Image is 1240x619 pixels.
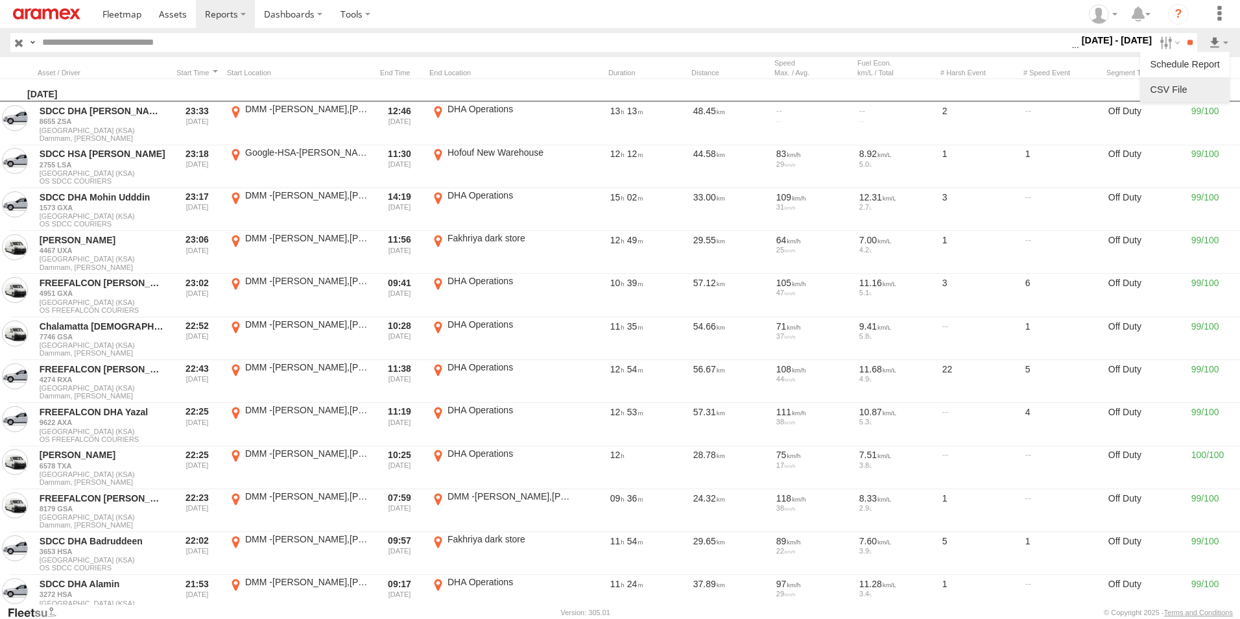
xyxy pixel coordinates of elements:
[40,160,165,169] a: 2755 LSA
[1023,319,1101,359] div: 1
[40,428,165,435] span: [GEOGRAPHIC_DATA] (KSA)
[40,234,165,246] a: [PERSON_NAME]
[173,68,222,77] div: Click to Sort
[429,147,572,187] label: Click to View Event Location
[173,147,222,187] div: Entered prior to selected date range
[227,275,370,315] label: Click to View Event Location
[859,578,933,590] div: 11.28
[776,375,850,383] div: 44
[776,492,850,504] div: 118
[40,535,165,547] a: SDCC DHA Badruddeen
[859,504,933,512] div: 2.9
[245,533,368,545] div: DMM -[PERSON_NAME],[PERSON_NAME],Nawras -P# 68
[776,234,850,246] div: 64
[1084,5,1122,24] div: Niyas mukkathil
[40,406,165,418] a: FREEFALCON DHA Yazal
[859,246,933,254] div: 4.2
[40,263,165,271] span: Filter Results to this Group
[1106,533,1184,574] div: Off Duty
[227,103,370,143] label: Click to View Event Location
[776,504,850,512] div: 38
[691,448,769,488] div: 28.78
[375,448,424,488] div: Exited after selected date range
[245,404,368,416] div: DMM -[PERSON_NAME],[PERSON_NAME],Nawras -P# 68
[40,435,165,443] span: Filter Results to this Group
[447,147,570,158] div: Hofouf New Warehouse
[245,232,368,244] div: DMM -[PERSON_NAME],[PERSON_NAME],Nawras -P# 68
[627,493,643,504] span: 36
[40,392,165,400] span: Filter Results to this Group
[40,418,165,427] a: 9622 AXA
[1154,33,1182,52] label: Search Filter Options
[447,361,570,373] div: DHA Operations
[429,103,572,143] label: Click to View Event Location
[1106,491,1184,531] div: Off Duty
[940,103,1018,143] div: 2
[40,255,165,263] span: [GEOGRAPHIC_DATA] (KSA)
[40,117,165,126] a: 8655 ZSA
[859,321,933,332] div: 9.41
[2,363,28,389] a: View Asset in Asset Management
[40,521,165,529] span: Filter Results to this Group
[7,606,67,619] a: Visit our Website
[859,148,933,160] div: 8.92
[245,189,368,201] div: DMM -[PERSON_NAME],[PERSON_NAME],Nawras -P# 68
[173,361,222,402] div: Entered prior to selected date range
[940,189,1018,230] div: 3
[40,246,165,255] a: 4467 UXA
[776,449,850,461] div: 75
[40,492,165,504] a: FREEFALCON [PERSON_NAME]
[627,149,643,159] span: 12
[859,277,933,289] div: 11.16
[1023,404,1101,444] div: 4
[1164,609,1233,616] a: Terms and Conditions
[429,189,572,230] label: Click to View Event Location
[2,578,28,604] a: View Asset in Asset Management
[776,461,850,469] div: 17
[227,147,370,187] label: Click to View Event Location
[859,332,933,340] div: 5.8
[173,533,222,574] div: Entered prior to selected date range
[245,576,368,588] div: DMM -[PERSON_NAME],[PERSON_NAME],Nawras -P# 68
[627,235,643,245] span: 49
[173,491,222,531] div: Entered prior to selected date range
[1023,275,1101,315] div: 6
[859,234,933,246] div: 7.00
[627,321,643,332] span: 35
[375,404,424,444] div: Exited after selected date range
[627,106,643,116] span: 13
[447,448,570,459] div: DHA Operations
[940,491,1018,531] div: 1
[429,576,572,616] label: Click to View Event Location
[447,232,570,244] div: Fakhriya dark store
[40,470,165,478] span: [GEOGRAPHIC_DATA] (KSA)
[1106,576,1184,616] div: Off Duty
[859,535,933,547] div: 7.60
[859,449,933,461] div: 7.51
[776,277,850,289] div: 105
[610,493,625,504] span: 09
[627,536,643,546] span: 54
[627,407,643,417] span: 53
[1208,33,1230,52] label: Export results as...
[375,361,424,402] div: Exited after selected date range
[429,319,572,359] label: Click to View Event Location
[859,418,933,426] div: 5.3
[859,160,933,168] div: 5.0
[40,578,165,590] a: SDCC DHA Alamin
[40,375,165,384] a: 4274 RXA
[173,319,222,359] div: Entered prior to selected date range
[447,491,570,502] div: DMM -[PERSON_NAME],[PERSON_NAME],Nawras -P# 68
[610,278,625,288] span: 10
[40,341,165,349] span: [GEOGRAPHIC_DATA] (KSA)
[40,105,165,117] a: SDCC DHA [PERSON_NAME]
[227,533,370,574] label: Click to View Event Location
[691,576,769,616] div: 37.89
[40,306,165,314] span: Filter Results to this Group
[447,103,570,115] div: DHA Operations
[2,277,28,303] a: View Asset in Asset Management
[429,491,572,531] label: Click to View Event Location
[610,536,625,546] span: 11
[40,177,165,185] span: Filter Results to this Group
[447,189,570,201] div: DHA Operations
